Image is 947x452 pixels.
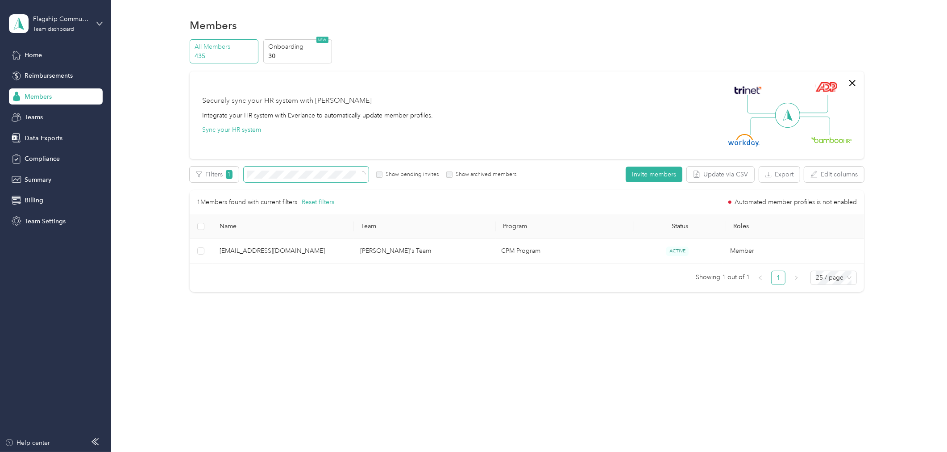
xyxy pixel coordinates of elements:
img: Line Right Up [797,95,828,113]
span: Team Settings [25,217,66,226]
button: left [753,271,768,285]
div: Securely sync your HR system with [PERSON_NAME] [202,96,372,106]
li: 1 [771,271,785,285]
button: Edit columns [804,167,864,182]
img: ADP [815,82,837,92]
label: Show archived members [453,171,516,179]
td: Elaine's Team [353,239,494,264]
td: cassandrainlouisville@gmail.com [212,239,353,264]
span: Showing 1 out of 1 [696,271,750,284]
th: Name [212,214,354,239]
li: Previous Page [753,271,768,285]
p: 1 Members found with current filters [197,197,297,207]
span: Summary [25,175,51,184]
th: Team [354,214,496,239]
button: Export [759,167,800,182]
li: Next Page [789,271,803,285]
div: Team dashboard [33,27,74,32]
div: Flagship Communities [33,14,89,24]
span: Home [25,50,42,60]
img: Trinet [732,84,764,96]
img: Line Left Down [750,117,781,135]
td: CPM Program [494,239,631,264]
button: Reset filters [302,197,335,207]
span: left [758,275,763,280]
div: Integrate your HR system with Everlance to automatically update member profiles. [202,111,433,120]
span: Data Exports [25,134,62,143]
button: Filters1 [190,167,239,182]
button: Help center [5,438,50,448]
h1: Members [190,21,237,30]
span: Reimbursements [25,71,73,80]
button: Invite members [626,167,682,182]
img: Line Right Down [799,117,830,136]
span: ACTIVE [666,247,689,256]
td: Member [723,239,864,264]
span: Teams [25,113,43,122]
p: Onboarding [268,42,329,51]
p: 435 [195,51,256,61]
span: Automated member profiles is not enabled [735,199,857,205]
span: right [793,275,799,280]
th: Status [634,214,726,239]
span: Compliance [25,154,60,163]
p: 30 [268,51,329,61]
span: [EMAIL_ADDRESS][DOMAIN_NAME] [220,246,346,256]
iframe: Everlance-gr Chat Button Frame [897,402,947,452]
th: Roles [726,214,868,239]
img: BambooHR [811,137,852,143]
img: Line Left Up [747,95,778,114]
span: 1 [226,170,233,179]
button: right [789,271,803,285]
span: Members [25,92,52,101]
span: Name [220,222,347,230]
p: All Members [195,42,256,51]
span: Billing [25,196,43,205]
span: 25 / page [816,271,851,285]
a: 1 [772,271,785,285]
span: NEW [316,37,328,43]
img: Workday [728,134,760,146]
button: Sync your HR system [202,125,261,134]
label: Show pending invites [382,171,439,179]
button: Update via CSV [687,167,754,182]
div: Page Size [810,271,857,285]
th: Program [496,214,634,239]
